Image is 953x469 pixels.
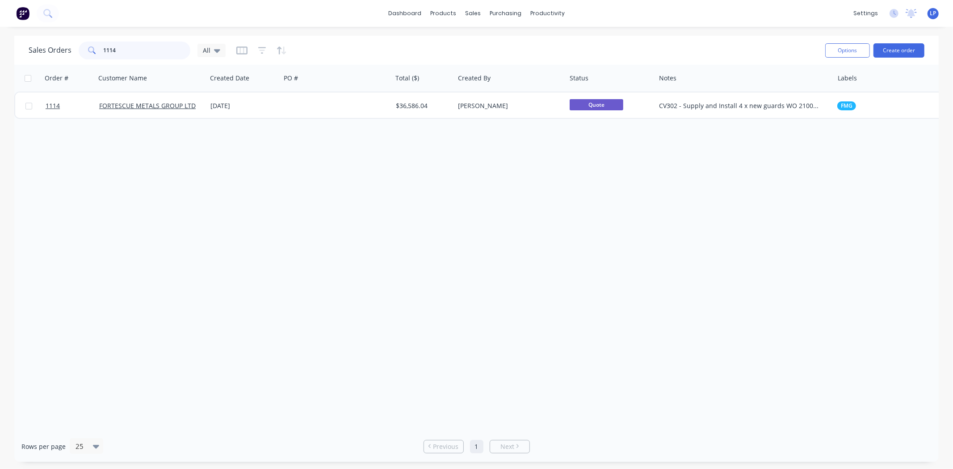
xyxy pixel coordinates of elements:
div: settings [849,7,882,20]
button: Options [825,43,870,58]
img: Factory [16,7,29,20]
h1: Sales Orders [29,46,71,54]
button: FMG [837,101,856,110]
input: Search... [104,42,191,59]
div: [PERSON_NAME] [458,101,558,110]
div: Notes [659,74,676,83]
div: Created By [458,74,491,83]
span: Rows per page [21,442,66,451]
span: Quote [570,99,623,110]
div: productivity [526,7,569,20]
span: All [203,46,210,55]
a: dashboard [384,7,426,20]
ul: Pagination [420,440,533,453]
button: Create order [873,43,924,58]
div: products [426,7,461,20]
a: 1114 [46,92,99,119]
div: CV302 - Supply and Install 4 x new guards WO 2100895274 & 2100895278 [659,101,822,110]
span: 1114 [46,101,60,110]
div: purchasing [485,7,526,20]
a: FORTESCUE METALS GROUP LTD [99,101,196,110]
div: Labels [838,74,857,83]
div: PO # [284,74,298,83]
span: Next [500,442,514,451]
div: Order # [45,74,68,83]
a: Previous page [424,442,463,451]
a: Page 1 is your current page [470,440,483,453]
div: [DATE] [210,101,277,110]
div: sales [461,7,485,20]
div: Created Date [210,74,249,83]
span: Previous [433,442,458,451]
span: FMG [841,101,852,110]
div: $36,586.04 [396,101,449,110]
div: Customer Name [98,74,147,83]
div: Total ($) [395,74,419,83]
div: Status [570,74,588,83]
a: Next page [490,442,529,451]
span: LP [930,9,936,17]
